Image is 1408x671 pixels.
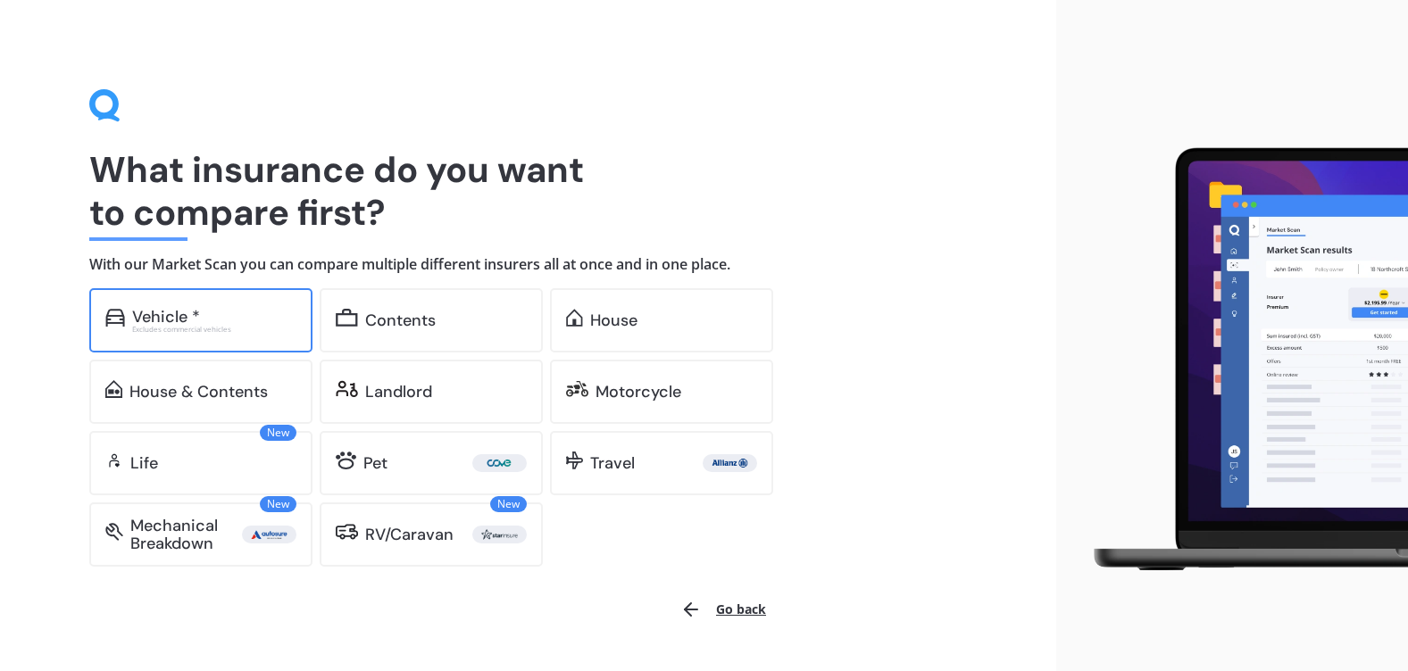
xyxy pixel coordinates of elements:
[129,383,268,401] div: House & Contents
[336,309,358,327] img: content.01f40a52572271636b6f.svg
[105,523,123,541] img: mbi.6615ef239df2212c2848.svg
[130,454,158,472] div: Life
[365,383,432,401] div: Landlord
[670,588,777,631] button: Go back
[105,380,122,398] img: home-and-contents.b802091223b8502ef2dd.svg
[1071,138,1408,582] img: laptop.webp
[336,523,358,541] img: rv.0245371a01b30db230af.svg
[476,454,523,472] img: Cove.webp
[596,383,681,401] div: Motorcycle
[246,526,293,543] img: Autosure.webp
[590,311,637,329] div: House
[476,526,523,543] img: Star.webp
[490,496,527,512] span: New
[363,454,387,472] div: Pet
[336,451,356,469] img: pet.71f96884985775575a0d.svg
[89,255,967,274] h4: With our Market Scan you can compare multiple different insurers all at once and in one place.
[105,309,125,327] img: car.f15378c7a67c060ca3f3.svg
[365,311,436,329] div: Contents
[260,425,296,441] span: New
[566,380,588,398] img: motorbike.c49f395e5a6966510904.svg
[365,526,454,543] div: RV/Caravan
[320,431,543,495] a: Pet
[260,496,296,512] span: New
[105,451,123,469] img: life.f720d6a2d7cdcd3ad642.svg
[132,308,200,326] div: Vehicle *
[566,309,583,327] img: home.91c183c226a05b4dc763.svg
[590,454,635,472] div: Travel
[336,380,358,398] img: landlord.470ea2398dcb263567d0.svg
[132,326,296,333] div: Excludes commercial vehicles
[89,148,967,234] h1: What insurance do you want to compare first?
[706,454,754,472] img: Allianz.webp
[130,517,242,552] div: Mechanical Breakdown
[566,451,583,469] img: travel.bdda8d6aa9c3f12c5fe2.svg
